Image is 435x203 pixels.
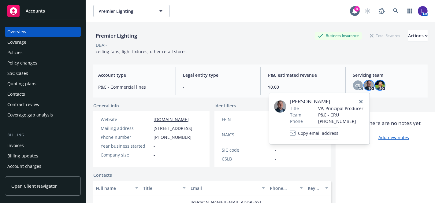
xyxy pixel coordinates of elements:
[318,112,363,118] span: P&C - CRU
[141,181,188,195] button: Title
[367,120,421,127] span: There are no notes yet
[154,152,155,158] span: -
[7,79,36,89] div: Quoting plans
[222,116,272,123] div: FEIN
[96,185,132,191] div: Full name
[183,84,253,90] span: -
[418,6,428,16] img: photo
[290,105,299,112] span: Title
[7,100,39,109] div: Contract review
[362,5,374,17] a: Start snowing
[93,172,112,178] a: Contacts
[5,151,81,161] a: Billing updates
[290,98,363,105] span: [PERSON_NAME]
[267,181,305,195] button: Phone number
[7,68,28,78] div: SSC Cases
[357,98,365,105] a: close
[375,80,385,90] img: photo
[268,72,338,78] span: P&C estimated revenue
[290,118,303,124] span: Phone
[308,185,322,191] div: Key contact
[5,110,81,120] a: Coverage gap analysis
[5,48,81,57] a: Policies
[214,102,236,109] span: Identifiers
[270,185,296,191] div: Phone number
[101,143,151,149] div: Year business started
[274,100,286,113] img: employee photo
[101,116,151,123] div: Website
[7,161,41,171] div: Account charges
[275,147,276,153] span: -
[290,112,301,118] span: Team
[222,147,272,153] div: SIC code
[98,72,168,78] span: Account type
[268,84,338,90] span: $0.00
[7,48,23,57] div: Policies
[5,141,81,150] a: Invoices
[7,89,25,99] div: Contacts
[7,110,53,120] div: Coverage gap analysis
[7,27,26,37] div: Overview
[188,181,267,195] button: Email
[222,156,272,162] div: CSLB
[11,183,57,189] span: Open Client Navigator
[305,181,331,195] button: Key contact
[390,5,402,17] a: Search
[404,5,416,17] a: Switch app
[5,27,81,37] a: Overview
[154,143,155,149] span: -
[318,118,363,124] span: [PHONE_NUMBER]
[7,151,38,161] div: Billing updates
[5,132,81,138] div: Billing
[275,156,276,162] span: -
[93,5,170,17] button: Premier Lighting
[143,185,179,191] div: Title
[154,134,191,140] span: [PHONE_NUMBER]
[222,131,272,138] div: NAICS
[93,32,139,40] div: Premier Lighting
[315,32,362,39] div: Business Insurance
[5,89,81,99] a: Contacts
[96,42,107,48] div: DBA: -
[298,130,338,136] span: Copy email address
[5,2,81,20] a: Accounts
[7,141,24,150] div: Invoices
[408,30,428,42] button: Actions
[7,58,37,68] div: Policy changes
[378,134,409,141] a: Add new notes
[191,185,258,191] div: Email
[154,125,192,131] span: [STREET_ADDRESS]
[5,161,81,171] a: Account charges
[5,79,81,89] a: Quoting plans
[99,8,151,14] span: Premier Lighting
[318,105,363,112] span: VP, Principal Producer
[154,116,189,122] a: [DOMAIN_NAME]
[5,37,81,47] a: Coverage
[5,58,81,68] a: Policy changes
[7,37,26,47] div: Coverage
[354,6,360,12] div: 4
[367,32,403,39] div: Total Rewards
[364,80,374,90] img: photo
[96,49,187,54] span: ceiling fans, light fixtures, other retail stores
[101,134,151,140] div: Phone number
[5,68,81,78] a: SSC Cases
[5,100,81,109] a: Contract review
[93,102,119,109] span: General info
[290,127,338,139] button: Copy email address
[183,72,253,78] span: Legal entity type
[376,5,388,17] a: Report a Bug
[26,9,45,13] span: Accounts
[101,152,151,158] div: Company size
[98,84,168,90] span: P&C - Commercial lines
[353,72,423,78] span: Servicing team
[101,125,151,131] div: Mailing address
[355,82,360,89] span: CS
[93,181,141,195] button: Full name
